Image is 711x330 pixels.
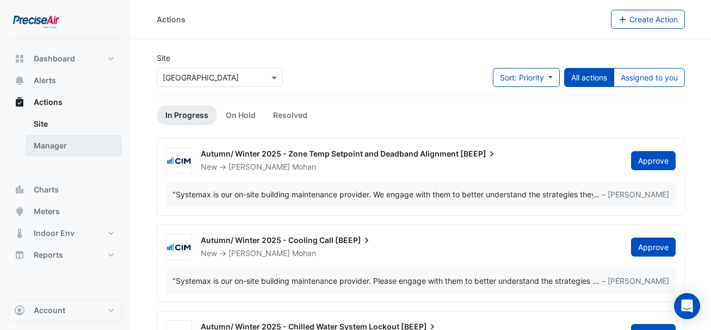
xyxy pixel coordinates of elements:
a: Manager [25,135,122,157]
img: Company Logo [13,9,62,30]
app-icon: Charts [14,184,25,195]
a: Resolved [264,105,316,125]
div: … [172,189,669,200]
span: Account [34,305,65,316]
span: Create Action [629,15,678,24]
div: Actions [157,14,186,25]
button: Reports [9,244,122,266]
button: Assigned to you [614,68,685,87]
button: Charts [9,179,122,201]
button: Indoor Env [9,222,122,244]
img: CIM [166,242,191,253]
app-icon: Indoor Env [14,228,25,239]
button: Meters [9,201,122,222]
app-icon: Alerts [14,75,25,86]
app-icon: Meters [14,206,25,217]
span: Sort: Priority [500,73,544,82]
span: [PERSON_NAME] [228,248,290,258]
button: Alerts [9,70,122,91]
span: Mohan [292,161,316,172]
button: Approve [631,151,676,170]
button: Approve [631,238,676,257]
app-icon: Reports [14,250,25,260]
span: Alerts [34,75,56,86]
span: – [PERSON_NAME] [602,275,669,287]
span: Charts [34,184,59,195]
a: Site [25,113,122,135]
span: [BEEP] [460,148,497,159]
span: Indoor Env [34,228,75,239]
span: Mohan [292,248,316,259]
span: Approve [638,242,669,252]
button: Actions [9,91,122,113]
span: [BEEP] [335,235,372,246]
div: Actions [9,113,122,161]
div: "Systemax is our on-site building maintenance provider. Please engage with them to better underst... [172,275,593,287]
div: "Systemax is our on-site building maintenance provider. We engage with them to better understand ... [172,189,593,200]
span: Autumn/ Winter 2025 - Cooling Call [201,235,333,245]
span: Dashboard [34,53,75,64]
span: Reports [34,250,63,260]
app-icon: Actions [14,97,25,108]
span: -> [219,248,226,258]
span: New [201,248,217,258]
div: Open Intercom Messenger [674,293,700,319]
span: Autumn/ Winter 2025 - Zone Temp Setpoint and Deadband Alignment [201,149,459,158]
span: -> [219,162,226,171]
label: Site [157,52,170,64]
a: On Hold [217,105,264,125]
button: Sort: Priority [493,68,560,87]
div: … [172,275,669,287]
span: – [PERSON_NAME] [602,189,669,200]
app-icon: Dashboard [14,53,25,64]
button: Account [9,300,122,321]
button: All actions [564,68,614,87]
img: CIM [166,155,191,166]
span: Meters [34,206,60,217]
span: Actions [34,97,63,108]
button: Dashboard [9,48,122,70]
span: Approve [638,156,669,165]
span: New [201,162,217,171]
button: Create Action [611,10,685,29]
span: [PERSON_NAME] [228,162,290,171]
a: In Progress [157,105,217,125]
